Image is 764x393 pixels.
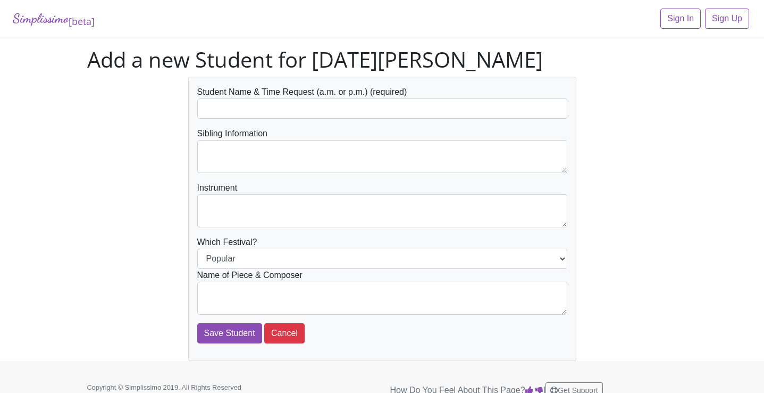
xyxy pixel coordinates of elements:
sub: [beta] [69,15,95,28]
div: Name of Piece & Composer [197,269,567,315]
a: Simplissimo[beta] [13,9,95,29]
p: Copyright © Simplissimo 2019. All Rights Reserved [87,382,273,392]
div: Sibling Information [197,127,567,173]
div: Instrument [197,182,567,227]
div: Student Name & Time Request (a.m. or p.m.) (required) [197,86,567,119]
form: Which Festival? [197,86,567,343]
a: Sign In [660,9,701,29]
button: Cancel [264,323,305,343]
h1: Add a new Student for [DATE][PERSON_NAME] [87,47,677,72]
input: Save Student [197,323,262,343]
a: Sign Up [705,9,749,29]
